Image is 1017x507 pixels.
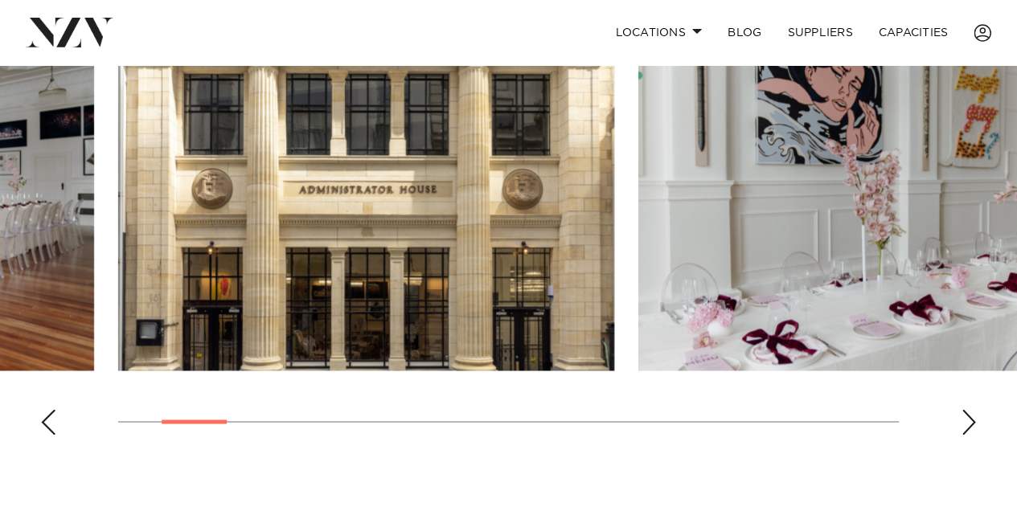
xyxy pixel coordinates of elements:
a: BLOG [715,15,774,50]
a: Locations [602,15,715,50]
a: Capacities [866,15,962,50]
swiper-slide: 2 / 18 [118,6,614,370]
a: SUPPLIERS [774,15,865,50]
img: nzv-logo.png [26,18,113,47]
